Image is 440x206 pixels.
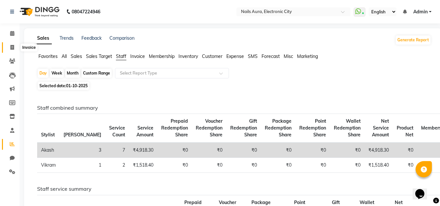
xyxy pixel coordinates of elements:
td: 3 [60,143,105,158]
td: ₹0 [226,143,261,158]
span: Voucher Redemption Share [196,118,222,138]
td: ₹1,518.40 [364,158,393,173]
span: Marketing [297,53,318,59]
td: Vikram [37,158,60,173]
td: ₹0 [192,158,226,173]
td: ₹0 [157,143,192,158]
a: Comparison [109,35,135,41]
span: 01-10-2025 [66,83,88,88]
button: Generate Report [396,35,431,45]
div: Invoice [21,44,37,51]
div: Month [65,69,80,78]
div: Custom Range [81,69,112,78]
span: Service Count [109,125,125,138]
span: Product Net [397,125,413,138]
span: Sales [71,53,82,59]
span: Point Redemption Share [299,118,326,138]
span: Staff [116,53,126,59]
td: ₹0 [295,143,330,158]
iframe: chat widget [413,180,433,199]
td: 1 [60,158,105,173]
h6: Staff combined summary [37,105,426,111]
td: ₹0 [295,158,330,173]
td: ₹0 [261,158,295,173]
span: Wallet Redemption Share [334,118,361,138]
td: ₹4,918.30 [364,143,393,158]
span: Admin [413,8,428,15]
span: Expense [226,53,244,59]
span: Service Amount [136,125,153,138]
h6: Staff service summary [37,186,426,192]
span: Forecast [262,53,280,59]
span: Invoice [130,53,145,59]
span: [PERSON_NAME] [64,132,101,138]
td: ₹0 [192,143,226,158]
b: 08047224946 [72,3,100,21]
a: Sales [35,33,52,44]
td: Akash [37,143,60,158]
span: Prepaid Redemption Share [161,118,188,138]
td: ₹0 [330,158,364,173]
span: SMS [248,53,258,59]
img: logo [17,3,61,21]
td: 2 [105,158,129,173]
div: Day [38,69,49,78]
span: All [62,53,67,59]
span: Sales Target [86,53,112,59]
a: Feedback [81,35,102,41]
span: Package Redemption Share [265,118,291,138]
span: Net Service Amount [372,118,389,138]
span: Favorites [38,53,58,59]
td: ₹0 [226,158,261,173]
td: ₹0 [261,143,295,158]
span: Gift Redemption Share [230,118,257,138]
span: Selected date: [38,82,89,90]
td: ₹0 [157,158,192,173]
td: ₹0 [330,143,364,158]
div: Week [50,69,64,78]
span: Membership [149,53,175,59]
td: ₹0 [393,143,417,158]
td: ₹4,918.30 [129,143,157,158]
td: ₹0 [393,158,417,173]
span: Misc [284,53,293,59]
td: ₹1,518.40 [129,158,157,173]
td: 7 [105,143,129,158]
span: Customer [202,53,222,59]
span: Inventory [178,53,198,59]
a: Trends [60,35,74,41]
span: Stylist [41,132,55,138]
